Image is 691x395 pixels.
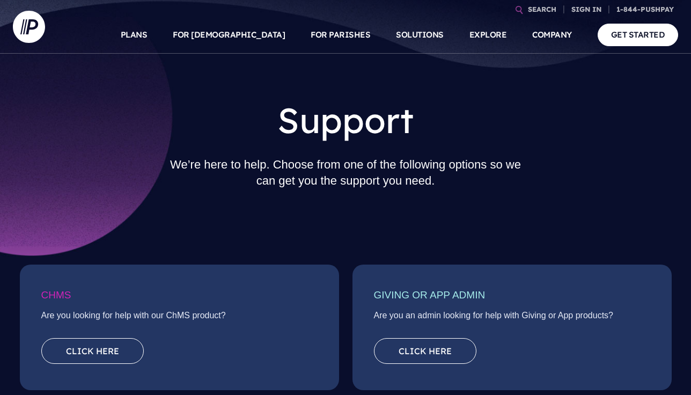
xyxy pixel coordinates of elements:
[121,16,148,54] a: PLANS
[41,286,318,309] h3: ChMS
[396,16,444,54] a: SOLUTIONS
[173,16,285,54] a: FOR [DEMOGRAPHIC_DATA]
[374,309,650,328] p: Are you an admin looking for help with Giving or App products?
[469,16,507,54] a: EXPLORE
[41,309,318,328] p: Are you looking for help with our ChMS product?
[374,286,650,309] h3: Giving or App Admin
[311,16,370,54] a: FOR PARISHES
[160,92,531,148] h1: Support
[532,16,572,54] a: COMPANY
[160,148,531,197] h2: We’re here to help. Choose from one of the following options so we can get you the support you need.
[598,24,679,46] a: GET STARTED
[374,338,476,364] a: Click here
[41,338,144,364] a: Click here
